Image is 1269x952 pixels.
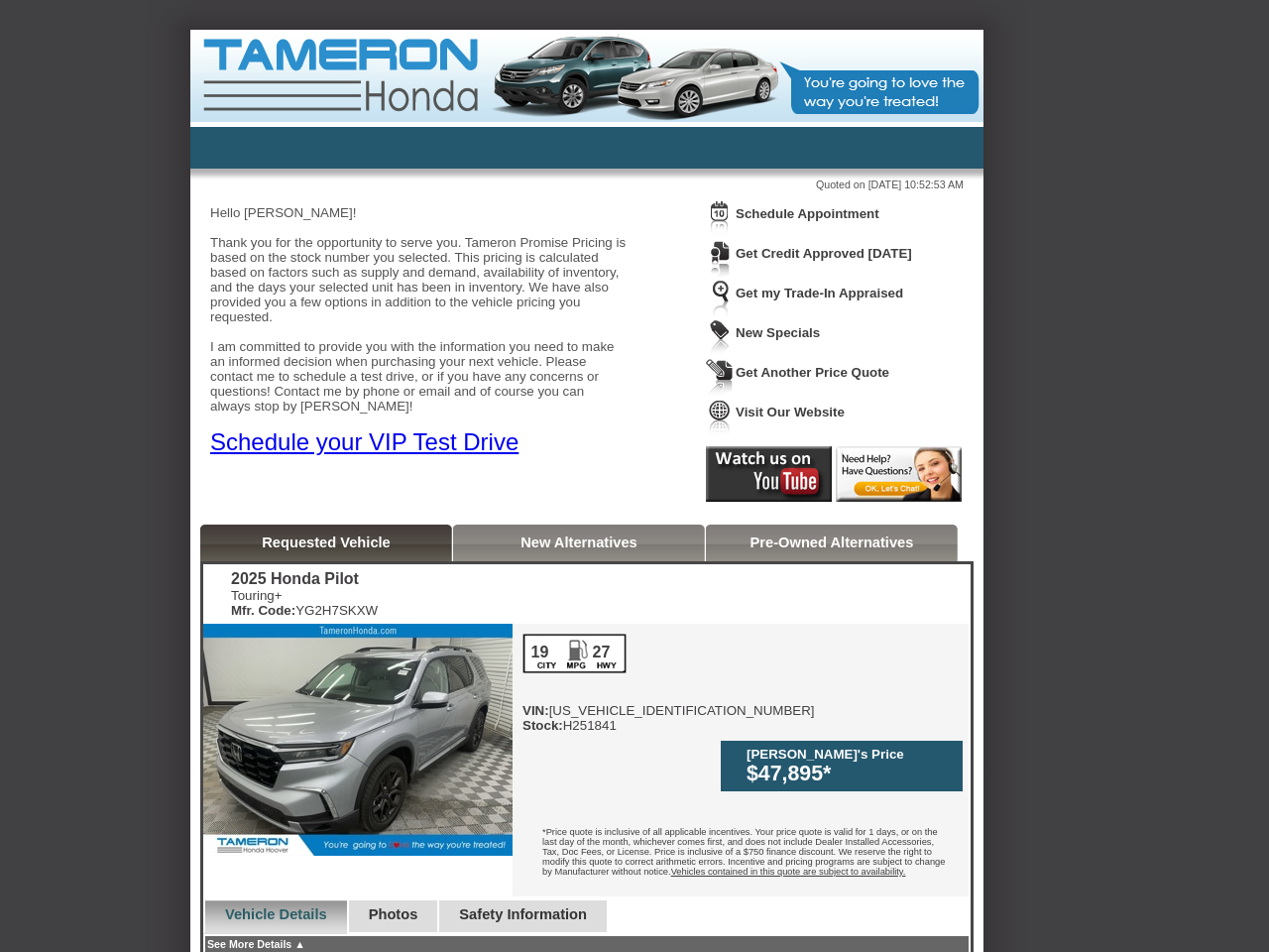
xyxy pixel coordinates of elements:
a: Vehicle Details [225,906,327,922]
img: 2025 Honda Pilot [203,624,513,856]
a: Photos [369,906,418,922]
img: Icon_LiveChat2.png [836,446,962,502]
div: Hello [PERSON_NAME]! Thank you for the opportunity to serve you. Tameron Promise Pricing is based... [210,190,627,456]
div: *Price quote is inclusive of all applicable incentives. Your price quote is valid for 1 days, or ... [513,812,969,896]
a: Requested Vehicle [262,535,391,550]
a: New Specials [736,325,820,340]
a: See More Details ▲ [207,938,305,950]
a: Schedule Appointment [736,206,879,221]
b: Mfr. Code: [231,603,295,618]
a: Safety Information [459,906,587,922]
div: 2025 Honda Pilot [231,570,378,588]
img: Icon_GetQuote.png [706,359,734,396]
a: Visit Our Website [736,405,845,419]
img: Icon_Youtube2.png [706,446,832,502]
u: Vehicles contained in this quote are subject to availability. [671,867,906,877]
a: Get Credit Approved [DATE] [736,246,912,261]
a: New Alternatives [520,535,637,550]
a: Pre-Owned Alternatives [750,535,914,550]
img: Icon_VisitWebsite.png [706,399,734,435]
div: Touring+ YG2H7SKXW [231,588,378,618]
div: $47,895* [747,762,953,786]
div: [US_VEHICLE_IDENTIFICATION_NUMBER] H251841 [522,634,815,733]
b: Stock: [522,718,563,733]
img: Icon_ScheduleAppointment.png [706,200,734,237]
div: 19 [529,644,550,661]
div: 27 [591,644,612,661]
a: Get my Trade-In Appraised [736,286,903,300]
img: Icon_CreditApproval.png [706,240,734,277]
img: Icon_TradeInAppraisal.png [706,280,734,316]
a: Get Another Price Quote [736,365,889,380]
b: VIN: [522,703,549,718]
img: Icon_WeeklySpecials.png [706,319,734,356]
div: [PERSON_NAME]'s Price [747,747,953,762]
a: Schedule your VIP Test Drive [210,428,519,455]
div: Quoted on [DATE] 10:52:53 AM [210,178,964,190]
